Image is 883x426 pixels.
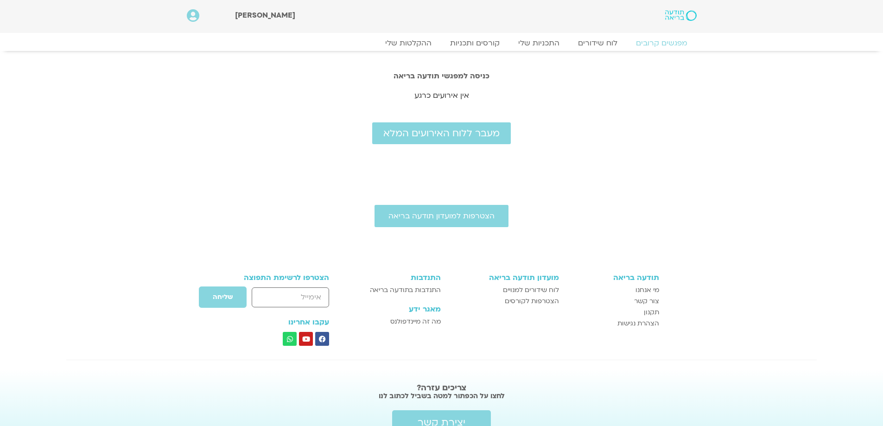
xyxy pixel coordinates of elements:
span: תקנון [644,307,659,318]
span: הצטרפות למועדון תודעה בריאה [388,212,495,220]
a: לוח שידורים [569,38,627,48]
a: מפגשים קרובים [627,38,697,48]
button: שליחה [198,286,247,308]
form: טופס חדש [224,286,330,313]
a: הצהרת נגישות [568,318,659,329]
span: [PERSON_NAME] [235,10,295,20]
a: מי אנחנו [568,285,659,296]
span: מה זה מיינדפולנס [390,316,441,327]
span: צור קשר [634,296,659,307]
h3: הצטרפו לרשימת התפוצה [224,273,330,282]
a: קורסים ותכניות [441,38,509,48]
nav: Menu [187,38,697,48]
span: הצטרפות לקורסים [505,296,559,307]
a: לוח שידורים למנויים [450,285,559,296]
span: התנדבות בתודעה בריאה [370,285,441,296]
span: מעבר ללוח האירועים המלא [383,128,500,139]
a: ההקלטות שלי [376,38,441,48]
span: הצהרת נגישות [617,318,659,329]
h2: לחצו על הכפתור למטה בשביל לכתוב לנו [200,391,683,401]
a: מה זה מיינדפולנס [355,316,440,327]
a: מעבר ללוח האירועים המלא [372,122,511,144]
a: תקנון [568,307,659,318]
h3: מאגר ידע [355,305,440,313]
h3: תודעה בריאה [568,273,659,282]
span: שליחה [213,293,233,301]
h3: מועדון תודעה בריאה [450,273,559,282]
h3: התנדבות [355,273,440,282]
a: התנדבות בתודעה בריאה [355,285,440,296]
h3: עקבו אחרינו [224,318,330,326]
h2: כניסה למפגשי תודעה בריאה [178,72,706,80]
input: אימייל [252,287,329,307]
p: אין אירועים כרגע [178,89,706,102]
h2: צריכים עזרה? [200,383,683,393]
span: לוח שידורים למנויים [503,285,559,296]
a: הצטרפות לקורסים [450,296,559,307]
a: התכניות שלי [509,38,569,48]
span: מי אנחנו [635,285,659,296]
a: הצטרפות למועדון תודעה בריאה [375,205,508,227]
a: צור קשר [568,296,659,307]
